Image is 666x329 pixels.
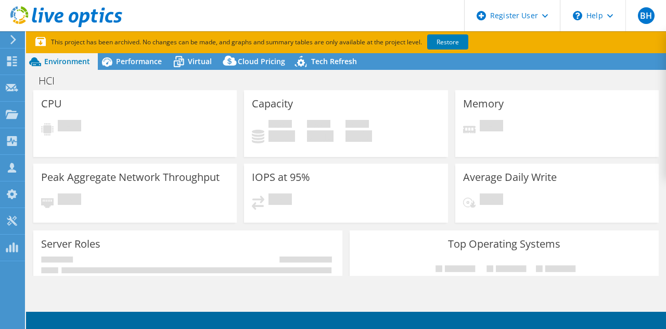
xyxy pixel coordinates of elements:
[463,98,504,109] h3: Memory
[307,130,334,142] h4: 0 GiB
[188,56,212,66] span: Virtual
[252,98,293,109] h3: Capacity
[345,120,369,130] span: Total
[34,75,71,87] h1: HCI
[44,56,90,66] span: Environment
[463,172,557,183] h3: Average Daily Write
[307,120,330,130] span: Free
[41,238,100,250] h3: Server Roles
[252,172,310,183] h3: IOPS at 95%
[116,56,162,66] span: Performance
[35,36,545,48] p: This project has been archived. No changes can be made, and graphs and summary tables are only av...
[58,120,81,134] span: Pending
[41,98,62,109] h3: CPU
[268,193,292,208] span: Pending
[638,7,655,24] span: BH
[427,34,468,50] a: Restore
[345,130,372,142] h4: 0 GiB
[268,130,295,142] h4: 0 GiB
[311,56,357,66] span: Tech Refresh
[357,238,651,250] h3: Top Operating Systems
[480,193,503,208] span: Pending
[58,193,81,208] span: Pending
[480,120,503,134] span: Pending
[268,120,292,130] span: Used
[238,56,285,66] span: Cloud Pricing
[573,11,582,20] svg: \n
[41,172,220,183] h3: Peak Aggregate Network Throughput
